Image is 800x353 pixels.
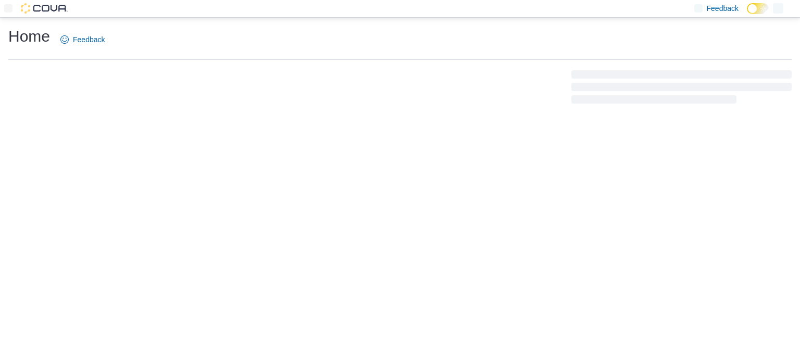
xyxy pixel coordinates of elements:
h1: Home [8,26,50,47]
input: Dark Mode [747,3,769,14]
span: Feedback [707,3,739,14]
span: Feedback [73,34,105,45]
a: Feedback [56,29,109,50]
img: Cova [21,3,68,14]
span: Loading [571,72,792,106]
